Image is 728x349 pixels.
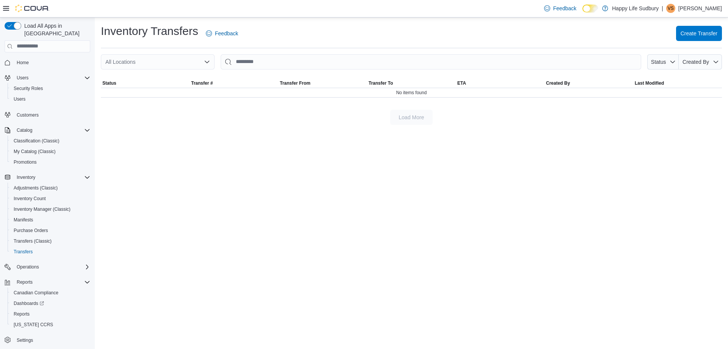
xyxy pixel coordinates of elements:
[102,80,116,86] span: Status
[11,84,90,93] span: Security Roles
[544,79,633,88] button: Created By
[11,237,55,246] a: Transfers (Classic)
[14,217,33,223] span: Manifests
[17,75,28,81] span: Users
[681,30,717,37] span: Create Transfer
[647,54,679,69] button: Status
[14,111,42,120] a: Customers
[14,148,56,155] span: My Catalog (Classic)
[651,59,666,65] span: Status
[8,204,93,215] button: Inventory Manager (Classic)
[14,322,53,328] span: [US_STATE] CCRS
[11,183,90,193] span: Adjustments (Classic)
[11,226,51,235] a: Purchase Orders
[457,80,466,86] span: ETA
[11,226,90,235] span: Purchase Orders
[101,79,190,88] button: Status
[682,59,709,65] span: Created By
[8,193,93,204] button: Inventory Count
[8,136,93,146] button: Classification (Classic)
[11,194,49,203] a: Inventory Count
[666,4,675,13] div: Victoria Suotaila
[221,54,641,69] input: This is a search bar. After typing your query, hit enter to filter the results lower in the page.
[11,237,90,246] span: Transfers (Classic)
[14,85,43,92] span: Security Roles
[11,288,61,297] a: Canadian Compliance
[635,80,664,86] span: Last Modified
[11,215,90,224] span: Manifests
[101,24,198,39] h1: Inventory Transfers
[14,173,90,182] span: Inventory
[17,264,39,270] span: Operations
[8,287,93,298] button: Canadian Compliance
[280,80,311,86] span: Transfer From
[11,247,36,256] a: Transfers
[11,310,90,319] span: Reports
[2,125,93,136] button: Catalog
[278,79,367,88] button: Transfer From
[14,227,48,234] span: Purchase Orders
[17,127,32,133] span: Catalog
[390,110,433,125] button: Load More
[633,79,722,88] button: Last Modified
[11,205,74,214] a: Inventory Manager (Classic)
[215,30,238,37] span: Feedback
[11,136,90,145] span: Classification (Classic)
[678,4,722,13] p: [PERSON_NAME]
[14,278,36,287] button: Reports
[541,1,579,16] a: Feedback
[8,157,93,167] button: Promotions
[676,26,722,41] button: Create Transfer
[15,5,49,12] img: Cova
[14,311,30,317] span: Reports
[14,73,31,82] button: Users
[11,84,46,93] a: Security Roles
[14,196,46,202] span: Inventory Count
[11,299,90,308] span: Dashboards
[8,246,93,257] button: Transfers
[369,80,393,86] span: Transfer To
[8,215,93,225] button: Manifests
[191,80,213,86] span: Transfer #
[21,22,90,37] span: Load All Apps in [GEOGRAPHIC_DATA]
[14,110,90,119] span: Customers
[11,147,90,156] span: My Catalog (Classic)
[2,277,93,287] button: Reports
[11,215,36,224] a: Manifests
[11,247,90,256] span: Transfers
[11,95,28,104] a: Users
[17,174,35,180] span: Inventory
[14,249,33,255] span: Transfers
[662,4,663,13] p: |
[2,73,93,83] button: Users
[367,79,456,88] button: Transfer To
[14,126,35,135] button: Catalog
[17,337,33,343] span: Settings
[546,80,570,86] span: Created By
[11,158,40,167] a: Promotions
[8,146,93,157] button: My Catalog (Classic)
[14,159,37,165] span: Promotions
[11,205,90,214] span: Inventory Manager (Classic)
[14,138,60,144] span: Classification (Classic)
[17,112,39,118] span: Customers
[11,147,59,156] a: My Catalog (Classic)
[14,185,58,191] span: Adjustments (Classic)
[14,126,90,135] span: Catalog
[14,262,90,272] span: Operations
[14,173,38,182] button: Inventory
[17,60,29,66] span: Home
[11,320,90,329] span: Washington CCRS
[11,320,56,329] a: [US_STATE] CCRS
[204,59,210,65] button: Open list of options
[8,83,93,94] button: Security Roles
[14,262,42,272] button: Operations
[2,57,93,68] button: Home
[14,58,90,67] span: Home
[399,114,424,121] span: Load More
[11,95,90,104] span: Users
[190,79,278,88] button: Transfer #
[11,288,90,297] span: Canadian Compliance
[8,94,93,104] button: Users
